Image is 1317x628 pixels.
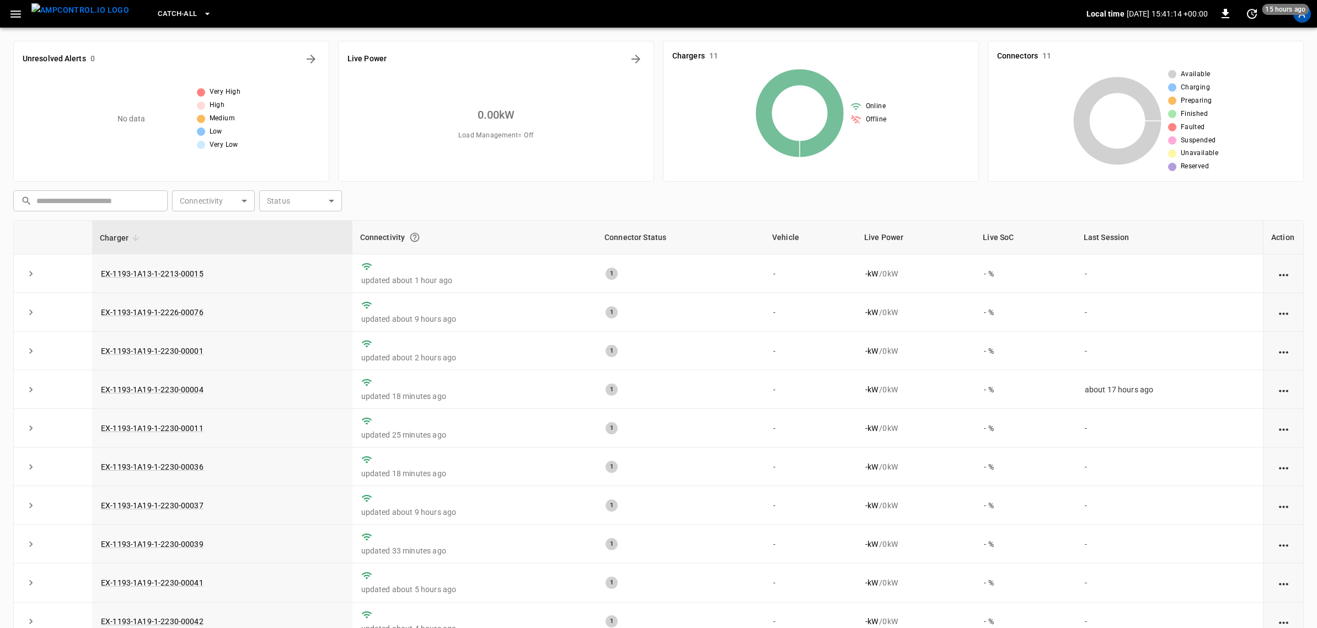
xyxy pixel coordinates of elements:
td: - [1076,409,1263,448]
button: expand row [23,536,39,552]
td: - [764,370,856,409]
th: Action [1263,221,1303,254]
td: - % [975,486,1075,525]
p: updated 25 minutes ago [361,429,588,440]
p: - kW [865,461,878,472]
a: EX-1193-1A19-1-2230-00011 [101,424,204,433]
div: Connectivity [360,227,589,247]
h6: 0 [90,53,95,65]
div: 1 [606,422,618,434]
button: expand row [23,381,39,398]
th: Live SoC [975,221,1075,254]
td: - [1076,332,1263,370]
span: Online [866,101,886,112]
div: action cell options [1277,500,1291,511]
p: - kW [865,268,878,279]
p: - kW [865,345,878,356]
button: All Alerts [302,50,320,68]
span: Very High [210,87,241,98]
div: 1 [606,461,618,473]
button: set refresh interval [1243,5,1261,23]
a: EX-1193-1A19-1-2230-00041 [101,578,204,587]
a: EX-1193-1A19-1-2226-00076 [101,308,204,317]
button: expand row [23,420,39,437]
th: Last Session [1076,221,1263,254]
div: 1 [606,538,618,550]
p: updated about 2 hours ago [361,352,588,363]
div: action cell options [1277,616,1291,627]
p: updated 18 minutes ago [361,468,588,479]
span: Catch-all [158,8,197,20]
td: - % [975,332,1075,370]
div: action cell options [1277,268,1291,279]
span: 15 hours ago [1262,4,1309,15]
p: Local time [1086,8,1125,19]
th: Vehicle [764,221,856,254]
h6: 11 [1042,50,1051,62]
div: / 0 kW [865,307,966,318]
th: Connector Status [597,221,764,254]
td: - % [975,409,1075,448]
button: expand row [23,459,39,475]
div: action cell options [1277,577,1291,588]
button: Catch-all [153,3,216,25]
span: Unavailable [1181,148,1218,159]
span: Very Low [210,140,238,151]
div: / 0 kW [865,500,966,511]
div: 1 [606,345,618,357]
div: 1 [606,306,618,318]
p: - kW [865,616,878,627]
a: EX-1193-1A19-1-2230-00004 [101,385,204,394]
div: / 0 kW [865,577,966,588]
td: - [1076,448,1263,486]
span: Load Management = Off [458,130,533,141]
span: High [210,100,225,111]
img: ampcontrol.io logo [31,3,129,17]
th: Live Power [856,221,975,254]
h6: Chargers [672,50,705,62]
p: updated 18 minutes ago [361,391,588,402]
a: EX-1193-1A13-1-2213-00015 [101,269,204,278]
h6: Connectors [997,50,1038,62]
span: Low [210,126,222,137]
p: [DATE] 15:41:14 +00:00 [1127,8,1208,19]
div: action cell options [1277,384,1291,395]
div: / 0 kW [865,616,966,627]
a: EX-1193-1A19-1-2230-00039 [101,540,204,549]
td: - [1076,563,1263,602]
button: expand row [23,343,39,359]
td: - [764,332,856,370]
span: Charger [100,231,143,244]
span: Available [1181,69,1211,80]
p: - kW [865,423,878,434]
h6: 0.00 kW [478,106,515,124]
div: action cell options [1277,345,1291,356]
div: action cell options [1277,461,1291,472]
p: - kW [865,500,878,511]
td: - [764,525,856,563]
div: action cell options [1277,423,1291,434]
div: / 0 kW [865,384,966,395]
button: expand row [23,574,39,591]
p: - kW [865,539,878,550]
div: / 0 kW [865,539,966,550]
button: expand row [23,265,39,282]
a: EX-1193-1A19-1-2230-00042 [101,617,204,626]
h6: Live Power [347,53,387,65]
div: / 0 kW [865,461,966,472]
td: - [764,563,856,602]
p: No data [117,113,146,125]
button: Energy Overview [627,50,645,68]
div: 1 [606,615,618,627]
a: EX-1193-1A19-1-2230-00036 [101,462,204,471]
span: Finished [1181,109,1208,120]
td: about 17 hours ago [1076,370,1263,409]
div: 1 [606,499,618,512]
p: updated about 9 hours ago [361,507,588,518]
td: - % [975,563,1075,602]
span: Offline [866,114,887,125]
td: - [764,448,856,486]
td: - % [975,370,1075,409]
div: / 0 kW [865,268,966,279]
td: - % [975,525,1075,563]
